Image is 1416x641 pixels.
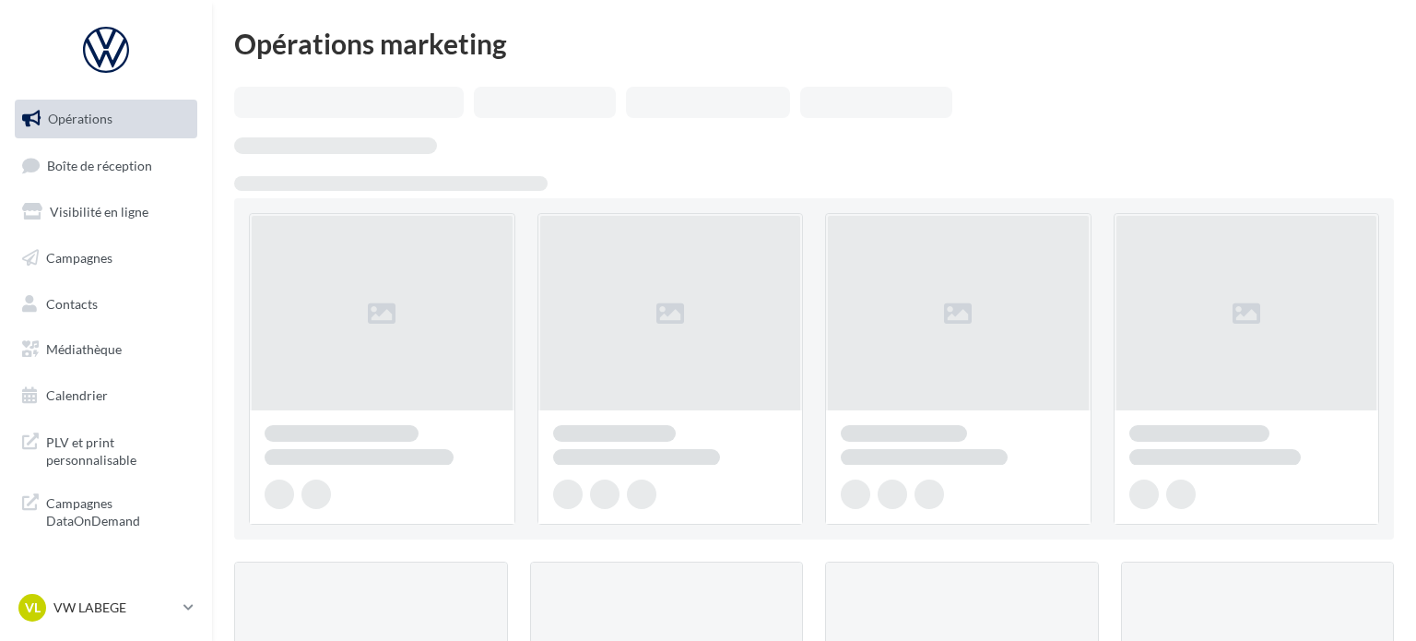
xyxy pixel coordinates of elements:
[25,599,41,617] span: VL
[11,146,201,185] a: Boîte de réception
[50,204,148,220] span: Visibilité en ligne
[11,422,201,477] a: PLV et print personnalisable
[234,30,1394,57] div: Opérations marketing
[11,285,201,324] a: Contacts
[11,100,201,138] a: Opérations
[48,111,112,126] span: Opérations
[11,483,201,538] a: Campagnes DataOnDemand
[47,157,152,172] span: Boîte de réception
[46,491,190,530] span: Campagnes DataOnDemand
[11,376,201,415] a: Calendrier
[15,590,197,625] a: VL VW LABEGE
[11,330,201,369] a: Médiathèque
[46,295,98,311] span: Contacts
[46,430,190,469] span: PLV et print personnalisable
[46,250,112,266] span: Campagnes
[46,387,108,403] span: Calendrier
[11,193,201,231] a: Visibilité en ligne
[53,599,176,617] p: VW LABEGE
[11,239,201,278] a: Campagnes
[46,341,122,357] span: Médiathèque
